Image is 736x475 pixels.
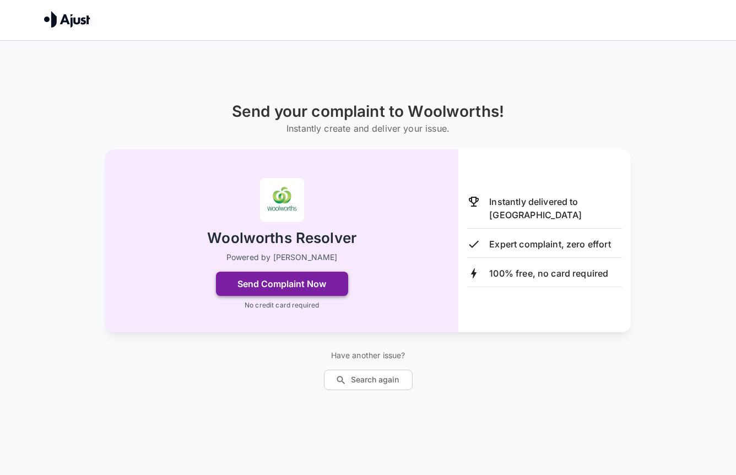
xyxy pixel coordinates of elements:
[232,121,504,136] h6: Instantly create and deliver your issue.
[324,350,413,361] p: Have another issue?
[489,237,610,251] p: Expert complaint, zero effort
[489,267,608,280] p: 100% free, no card required
[207,229,356,248] h2: Woolworths Resolver
[245,300,319,310] p: No credit card required
[324,370,413,390] button: Search again
[216,272,348,296] button: Send Complaint Now
[44,11,90,28] img: Ajust
[226,252,338,263] p: Powered by [PERSON_NAME]
[489,195,622,222] p: Instantly delivered to [GEOGRAPHIC_DATA]
[260,178,304,222] img: Woolworths
[232,102,504,121] h1: Send your complaint to Woolworths!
